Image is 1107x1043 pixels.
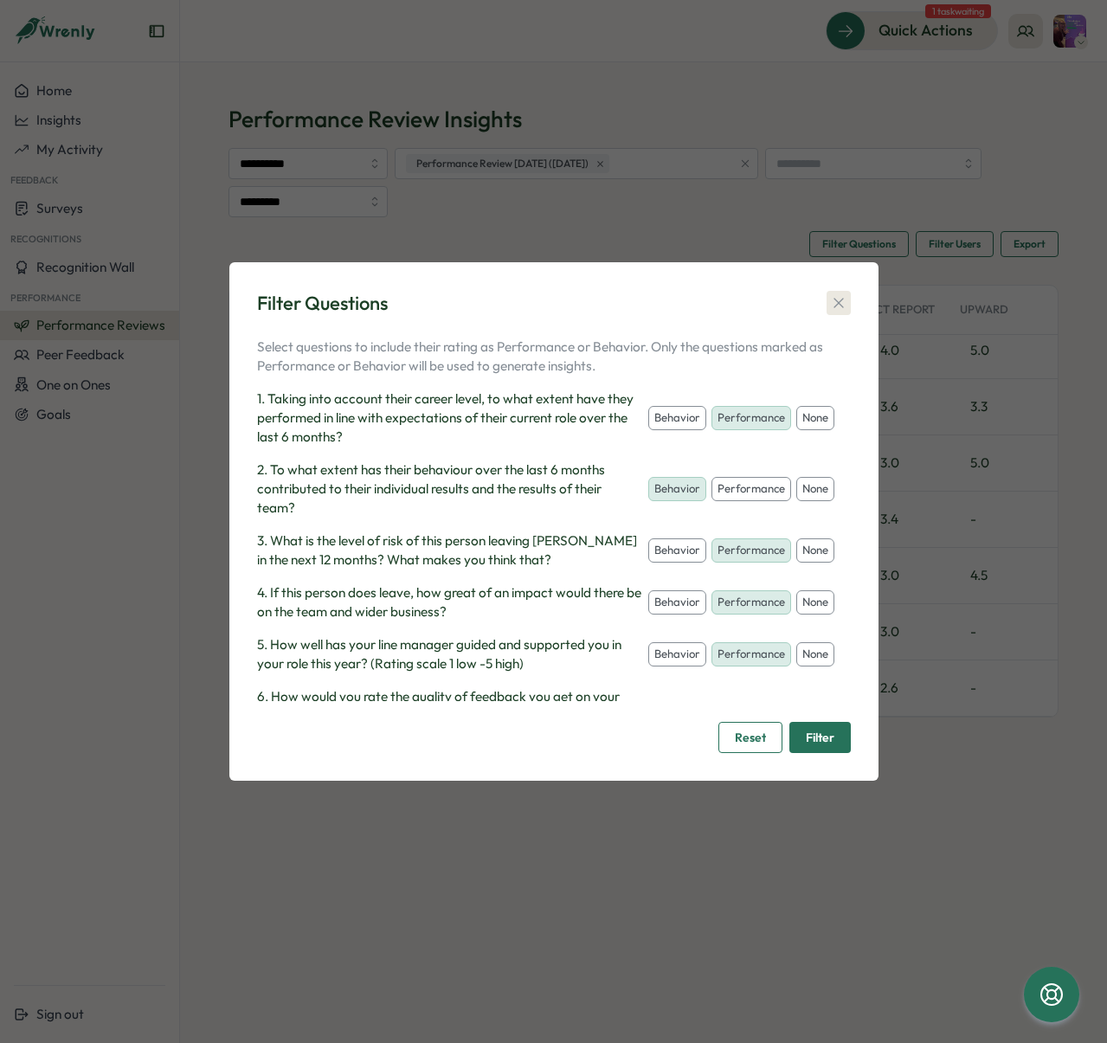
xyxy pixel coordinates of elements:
[257,687,641,744] p: 6. How would you rate the quality of feedback you get on your performance and impact from your li...
[257,583,641,621] p: 4. If this person does leave, how great of an impact would there be on the team and wider business?
[711,590,791,615] button: performance
[257,460,641,518] p: 2. To what extent has their behaviour over the last 6 months contributed to their individual resu...
[796,642,834,666] button: none
[796,590,834,615] button: none
[257,338,837,376] p: Select questions to include their rating as Performance or Behavior. Only the questions marked as...
[257,531,641,570] p: 3. What is the level of risk of this person leaving [PERSON_NAME] in the next 12 months? What mak...
[711,477,791,501] button: performance
[648,538,706,563] button: behavior
[806,723,834,752] span: Filter
[648,477,706,501] button: behavior
[648,642,706,666] button: behavior
[796,538,834,563] button: none
[735,723,766,752] span: Reset
[718,722,782,753] button: Reset
[711,538,791,563] button: performance
[711,406,791,430] button: performance
[648,406,706,430] button: behavior
[257,290,388,317] div: Filter Questions
[257,635,641,673] p: 5. How well has your line manager guided and supported you in your role this year? (Rating scale ...
[648,590,706,615] button: behavior
[796,477,834,501] button: none
[796,406,834,430] button: none
[789,722,851,753] button: Filter
[257,390,641,447] p: 1. Taking into account their career level, to what extent have they performed in line with expect...
[711,642,791,666] button: performance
